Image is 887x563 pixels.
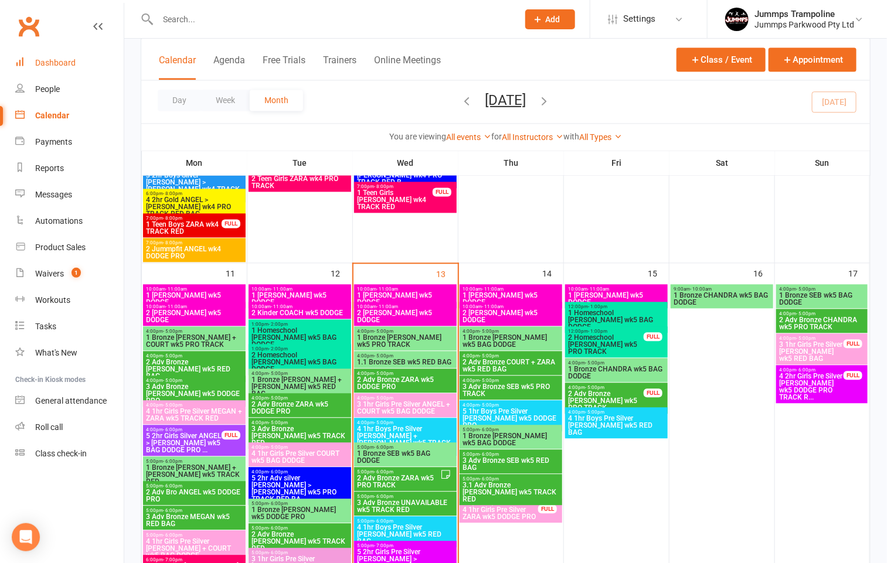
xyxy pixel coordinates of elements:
a: All events [446,133,491,142]
span: - 8:00pm [163,192,182,197]
span: - 5:00pm [374,421,393,426]
span: - 5:00pm [163,403,182,408]
span: - 5:00pm [163,354,182,359]
span: 4 1hr Girls Pre Silver MEGAN + ZARA wk5 TRACK RED [145,408,243,422]
span: - 6:00pm [163,459,182,465]
span: 1 Bronze SEB wk5 BAG DODGE [356,451,454,465]
span: 3.1 Adv Bronze [PERSON_NAME] wk5 TRACK RED [462,482,560,503]
span: 2 Adv Bronze CHANDRA wk5 PRO TRACK [779,317,865,331]
div: People [35,84,60,94]
span: - 11:00am [271,305,293,310]
span: - 2:00pm [269,322,288,327]
span: 3 Adv Bronze MEGAN wk5 RED BAG [145,514,243,528]
span: - 6:00pm [374,519,393,524]
span: - 6:00pm [269,470,288,475]
span: 5:00pm [356,494,454,500]
strong: You are viewing [389,132,446,142]
button: Class / Event [677,48,766,72]
div: FULL [644,333,662,342]
button: Month [250,90,303,111]
span: Settings [623,6,655,32]
span: 1 Bronze [PERSON_NAME] wk5 BAG DODGE [462,335,560,349]
th: Fri [564,151,670,176]
span: 2 Teen Girls ZARA wk4 PRO TRACK [251,176,349,190]
span: 3 1hr Girls Pre Silver ANGEL + COURT wk5 BAG DODGE [356,401,454,415]
span: 5:00pm [462,428,560,433]
a: What's New [15,340,124,366]
span: 4:00pm [251,371,349,377]
span: 4:00pm [779,368,844,373]
span: 3 Adv Bronze SEB wk5 PRO TRACK [462,384,560,398]
span: - 5:00pm [796,336,815,342]
span: 4:00pm [567,361,665,366]
span: 1 Bronze [PERSON_NAME] wk5 PRO TRACK [356,335,454,349]
img: thumb_image1698795904.png [725,8,749,31]
span: 5:00pm [251,551,349,556]
span: 5 2hr Girls Silver ANGEL > [PERSON_NAME] wk5 BAG DODGE PRO ... [145,433,222,454]
span: 2 Adv Bronze [PERSON_NAME] wk5 PRO TRACK [567,391,644,412]
span: - 5:00pm [796,312,815,317]
a: Automations [15,208,124,234]
th: Sat [670,151,775,176]
span: - 8:00pm [374,185,393,190]
div: FULL [538,505,557,514]
span: 4:00pm [356,371,454,377]
div: What's New [35,348,77,357]
span: - 5:00pm [585,361,604,366]
div: Payments [35,137,72,146]
span: 10:00am [251,287,349,292]
div: FULL [844,371,862,380]
button: Appointment [769,48,857,72]
span: - 5:00pm [480,354,499,359]
span: 5 2hr Adv silver [PERSON_NAME] > [PERSON_NAME] wk5 PRO TRACK RED BA... [251,475,349,503]
div: 17 [848,264,869,283]
span: 4:00pm [356,396,454,401]
div: Jummps Trampoline [755,9,854,19]
a: All Instructors [502,133,563,142]
div: FULL [433,188,451,197]
span: 12:00pm [567,305,665,310]
span: - 5:00pm [374,371,393,377]
span: Add [546,15,560,24]
span: 3 Adv Bronze [PERSON_NAME] wk5 TRACK RED [251,426,349,447]
a: Waivers 1 [15,261,124,287]
div: 14 [542,264,563,283]
span: 4:00pm [462,354,560,359]
span: - 5:00pm [374,354,393,359]
span: 10:00am [145,305,243,310]
div: Tasks [35,322,56,331]
span: 10:00am [356,305,454,310]
span: - 6:00pm [163,428,182,433]
span: 1 [PERSON_NAME] wk5 DODGE [462,292,560,306]
span: - 11:00am [482,305,504,310]
a: Messages [15,182,124,208]
span: 5:00pm [462,452,560,458]
div: FULL [222,431,240,440]
span: 2 [PERSON_NAME] wk5 DODGE [462,310,560,324]
div: Calendar [35,111,69,120]
span: 4:00pm [462,403,560,408]
div: 13 [437,264,458,284]
span: 4:00pm [462,329,560,335]
span: 10:00am [462,287,560,292]
span: 5:00pm [145,509,243,514]
span: 4:00pm [779,287,865,292]
a: Tasks [15,313,124,340]
span: 1 Homeschool [PERSON_NAME] wk5 BAG DODGE [251,327,349,349]
span: 7:00pm [145,241,243,246]
th: Tue [247,151,353,176]
span: - 5:00pm [480,403,499,408]
span: - 11:00am [376,305,398,310]
a: Product Sales [15,234,124,261]
span: 4 2hr Girls Pre Silver [PERSON_NAME] wk5 DODGE PRO TRACK R... [779,373,844,401]
span: 4:00pm [145,403,243,408]
span: 1 Bronze [PERSON_NAME] + COURT wk5 PRO TRACK [145,335,243,349]
span: 1 Bronze [PERSON_NAME] + [PERSON_NAME] wk5 TRACK RED [145,465,243,486]
span: - 5:00pm [480,378,499,384]
span: 5:00pm [145,533,243,538]
span: - 6:00pm [163,509,182,514]
span: - 7:00pm [163,558,182,563]
span: 2 Adv Bronze ZARA wk5 PRO TRACK [356,475,440,489]
span: - 1:00pm [588,305,607,310]
span: 3 Adv Bronze [PERSON_NAME] wk5 DODGE PRO [145,384,243,405]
